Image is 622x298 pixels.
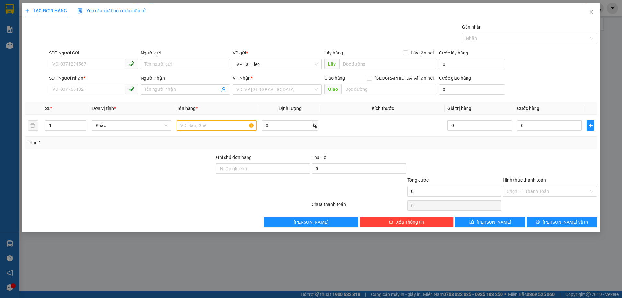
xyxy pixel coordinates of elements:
[25,8,67,13] span: TẠO ĐƠN HÀNG
[324,59,339,69] span: Lấy
[129,86,134,91] span: phone
[77,8,146,13] span: Yêu cầu xuất hóa đơn điện tử
[372,75,436,82] span: [GEOGRAPHIC_DATA] tận nơi
[49,49,138,56] div: SĐT Người Gửi
[372,106,394,111] span: Kích thước
[221,87,226,92] span: user-add
[236,59,318,69] span: VP Ea H`leo
[339,59,436,69] input: Dọc đường
[447,106,471,111] span: Giá trị hàng
[589,9,594,15] span: close
[360,217,454,227] button: deleteXóa Thông tin
[587,123,594,128] span: plus
[455,217,525,227] button: save[PERSON_NAME]
[312,120,318,131] span: kg
[324,84,341,94] span: Giao
[312,155,327,160] span: Thu Hộ
[216,163,310,174] input: Ghi chú đơn hàng
[439,59,505,69] input: Cước lấy hàng
[92,106,116,111] span: Đơn vị tính
[439,50,468,55] label: Cước lấy hàng
[324,50,343,55] span: Lấy hàng
[216,155,252,160] label: Ghi chú đơn hàng
[294,219,328,226] span: [PERSON_NAME]
[408,49,436,56] span: Lấy tận nơi
[439,84,505,95] input: Cước giao hàng
[141,75,230,82] div: Người nhận
[527,217,597,227] button: printer[PERSON_NAME] và In
[447,120,512,131] input: 0
[439,76,471,81] label: Cước giao hàng
[587,120,594,131] button: plus
[477,219,511,226] span: [PERSON_NAME]
[407,177,429,183] span: Tổng cước
[503,177,546,183] label: Hình thức thanh toán
[28,139,240,146] div: Tổng: 1
[536,220,540,225] span: printer
[264,217,358,227] button: [PERSON_NAME]
[396,219,424,226] span: Xóa Thông tin
[28,120,38,131] button: delete
[45,106,50,111] span: SL
[177,106,198,111] span: Tên hàng
[469,220,474,225] span: save
[462,24,482,30] label: Gán nhãn
[233,76,251,81] span: VP Nhận
[389,220,393,225] span: delete
[341,84,436,94] input: Dọc đường
[233,49,322,56] div: VP gửi
[25,8,29,13] span: plus
[129,61,134,66] span: phone
[324,76,345,81] span: Giao hàng
[279,106,302,111] span: Định lượng
[517,106,539,111] span: Cước hàng
[311,201,407,212] div: Chưa thanh toán
[582,3,600,21] button: Close
[77,8,83,14] img: icon
[141,49,230,56] div: Người gửi
[177,120,257,131] input: VD: Bàn, Ghế
[543,219,588,226] span: [PERSON_NAME] và In
[49,75,138,82] div: SĐT Người Nhận
[96,121,168,130] span: Khác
